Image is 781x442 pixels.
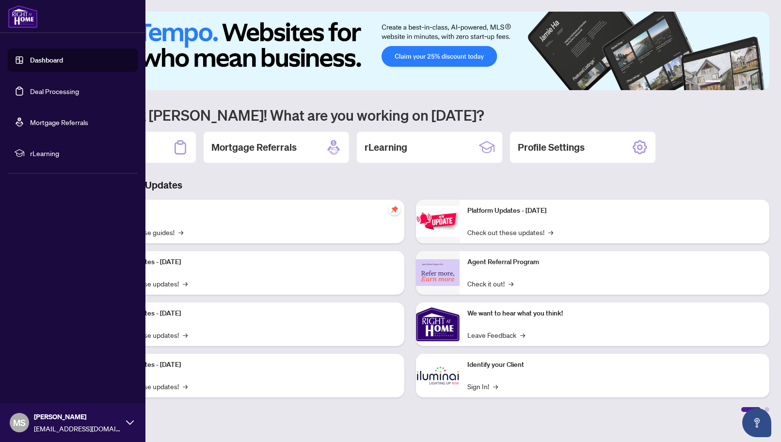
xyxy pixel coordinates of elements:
button: 6 [756,80,760,84]
span: rLearning [30,148,131,158]
p: Identify your Client [467,360,762,370]
img: Agent Referral Program [416,259,460,286]
h2: Profile Settings [518,141,585,154]
p: Platform Updates - [DATE] [467,205,762,216]
span: → [509,278,513,289]
span: MS [13,416,26,429]
p: Agent Referral Program [467,257,762,268]
span: → [183,330,188,340]
h2: rLearning [365,141,407,154]
a: Check out these updates!→ [467,227,553,237]
span: → [493,381,498,392]
span: → [178,227,183,237]
span: pushpin [389,204,400,215]
a: Mortgage Referrals [30,118,88,126]
h2: Mortgage Referrals [211,141,297,154]
h3: Brokerage & Industry Updates [50,178,769,192]
span: [EMAIL_ADDRESS][DOMAIN_NAME] [34,423,121,434]
span: → [548,227,553,237]
button: 2 [725,80,729,84]
span: → [183,278,188,289]
span: [PERSON_NAME] [34,411,121,422]
button: 5 [748,80,752,84]
button: 3 [733,80,736,84]
img: We want to hear what you think! [416,302,460,346]
img: Identify your Client [416,354,460,397]
p: Platform Updates - [DATE] [102,360,397,370]
h1: Welcome back [PERSON_NAME]! What are you working on [DATE]? [50,106,769,124]
img: logo [8,5,38,28]
span: → [520,330,525,340]
a: Deal Processing [30,87,79,95]
p: Self-Help [102,205,397,216]
p: Platform Updates - [DATE] [102,308,397,319]
p: Platform Updates - [DATE] [102,257,397,268]
a: Sign In!→ [467,381,498,392]
a: Leave Feedback→ [467,330,525,340]
img: Platform Updates - June 23, 2025 [416,206,460,237]
button: 1 [705,80,721,84]
img: Slide 0 [50,12,769,90]
p: We want to hear what you think! [467,308,762,319]
span: → [183,381,188,392]
button: 4 [740,80,744,84]
a: Dashboard [30,56,63,64]
button: Open asap [742,408,771,437]
a: Check it out!→ [467,278,513,289]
